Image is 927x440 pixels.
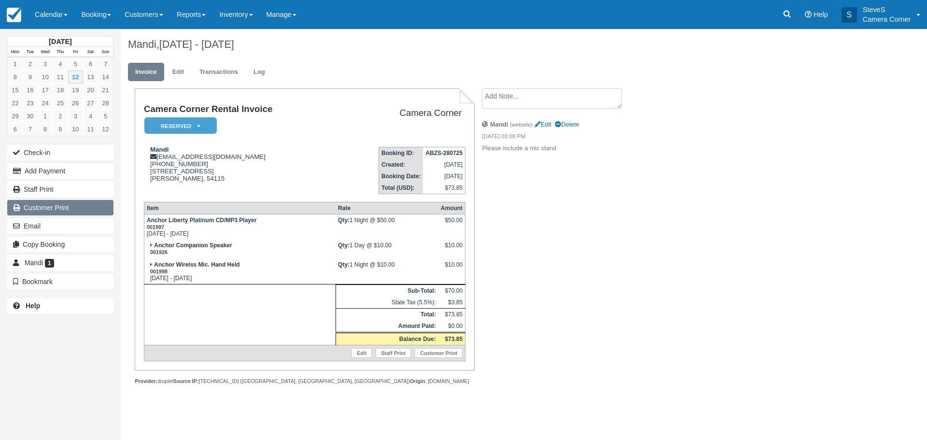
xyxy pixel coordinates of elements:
a: Reserved [144,117,213,135]
div: droplet [TECHNICAL_ID] ([GEOGRAPHIC_DATA], [GEOGRAPHIC_DATA], [GEOGRAPHIC_DATA]) : [DOMAIN_NAME] [135,378,474,385]
h2: Camera Corner [340,108,462,118]
th: Rate [336,202,438,214]
th: Wed [38,47,53,57]
a: 10 [68,123,83,136]
small: 001998 [150,269,168,274]
button: Copy Booking [7,237,113,252]
h1: Mandi, [128,39,809,50]
a: Transactions [192,63,245,82]
a: 7 [23,123,38,136]
th: Tue [23,47,38,57]
a: 19 [68,84,83,97]
a: 27 [83,97,98,110]
small: 001926 [150,249,168,255]
th: Created: [379,159,423,170]
td: State Tax (5.5%): [336,297,438,309]
span: [DATE] - [DATE] [159,38,234,50]
a: Mandi 1 [7,255,113,270]
a: Edit [351,348,372,358]
b: Help [26,302,40,310]
th: Total: [336,309,438,321]
a: 4 [53,57,68,71]
th: Mon [8,47,23,57]
a: 22 [8,97,23,110]
a: 11 [83,123,98,136]
a: 14 [98,71,113,84]
a: Staff Print [376,348,411,358]
span: 1 [45,259,54,268]
img: checkfront-main-nav-mini-logo.png [7,8,21,22]
a: Invoice [128,63,164,82]
th: Sub-Total: [336,285,438,297]
th: Balance Due: [336,333,438,345]
strong: Mandi [490,121,508,128]
strong: [DATE] [49,38,71,45]
div: [EMAIL_ADDRESS][DOMAIN_NAME] [PHONE_NUMBER] [STREET_ADDRESS] [PERSON_NAME], 54115 [144,146,336,194]
a: Edit [165,63,191,82]
strong: Qty [338,261,350,268]
strong: Origin [410,378,425,384]
th: Sat [83,47,98,57]
a: 13 [83,71,98,84]
a: 21 [98,84,113,97]
a: 7 [98,57,113,71]
span: Help [814,11,828,18]
a: Log [246,63,272,82]
a: Staff Print [7,182,113,197]
small: 001997 [147,224,164,230]
a: 12 [68,71,83,84]
a: 1 [8,57,23,71]
a: 3 [68,110,83,123]
td: 1 Night @ $50.00 [336,214,438,240]
a: Edit [534,121,551,128]
strong: Qty [338,242,350,249]
a: 3 [38,57,53,71]
a: 16 [23,84,38,97]
a: 17 [38,84,53,97]
span: Mandi [25,259,43,267]
p: SteveS [863,5,911,14]
td: $70.00 [438,285,465,297]
a: 18 [53,84,68,97]
button: Bookmark [7,274,113,289]
p: Please include a mic stand [482,144,645,153]
button: Add Payment [7,163,113,179]
a: 6 [8,123,23,136]
a: 24 [38,97,53,110]
a: 8 [8,71,23,84]
a: 26 [68,97,83,110]
a: 5 [98,110,113,123]
td: $73.85 [423,182,465,194]
a: 2 [53,110,68,123]
strong: Anchor Companion Speaker [150,242,232,255]
a: 8 [38,123,53,136]
td: $73.85 [438,309,465,321]
a: Delete [555,121,579,128]
a: 9 [23,71,38,84]
td: [DATE] - [DATE] [144,259,336,284]
th: Thu [53,47,68,57]
em: [DATE] 03:08 PM [482,132,645,143]
a: 23 [23,97,38,110]
a: 6 [83,57,98,71]
td: [DATE] [423,170,465,182]
th: Amount Paid: [336,320,438,333]
button: Email [7,218,113,234]
a: 28 [98,97,113,110]
th: Sun [98,47,113,57]
button: Check-in [7,145,113,160]
a: 25 [53,97,68,110]
i: Help [805,11,812,18]
strong: $73.85 [445,336,463,342]
th: Booking ID: [379,147,423,159]
strong: Provider: [135,378,157,384]
a: 10 [38,71,53,84]
strong: Qty [338,217,350,224]
small: (website) [510,121,533,128]
td: [DATE] [423,159,465,170]
th: Total (USD): [379,182,423,194]
div: $50.00 [441,217,463,231]
a: 9 [53,123,68,136]
td: $0.00 [438,320,465,333]
td: 1 Day @ $10.00 [336,240,438,259]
